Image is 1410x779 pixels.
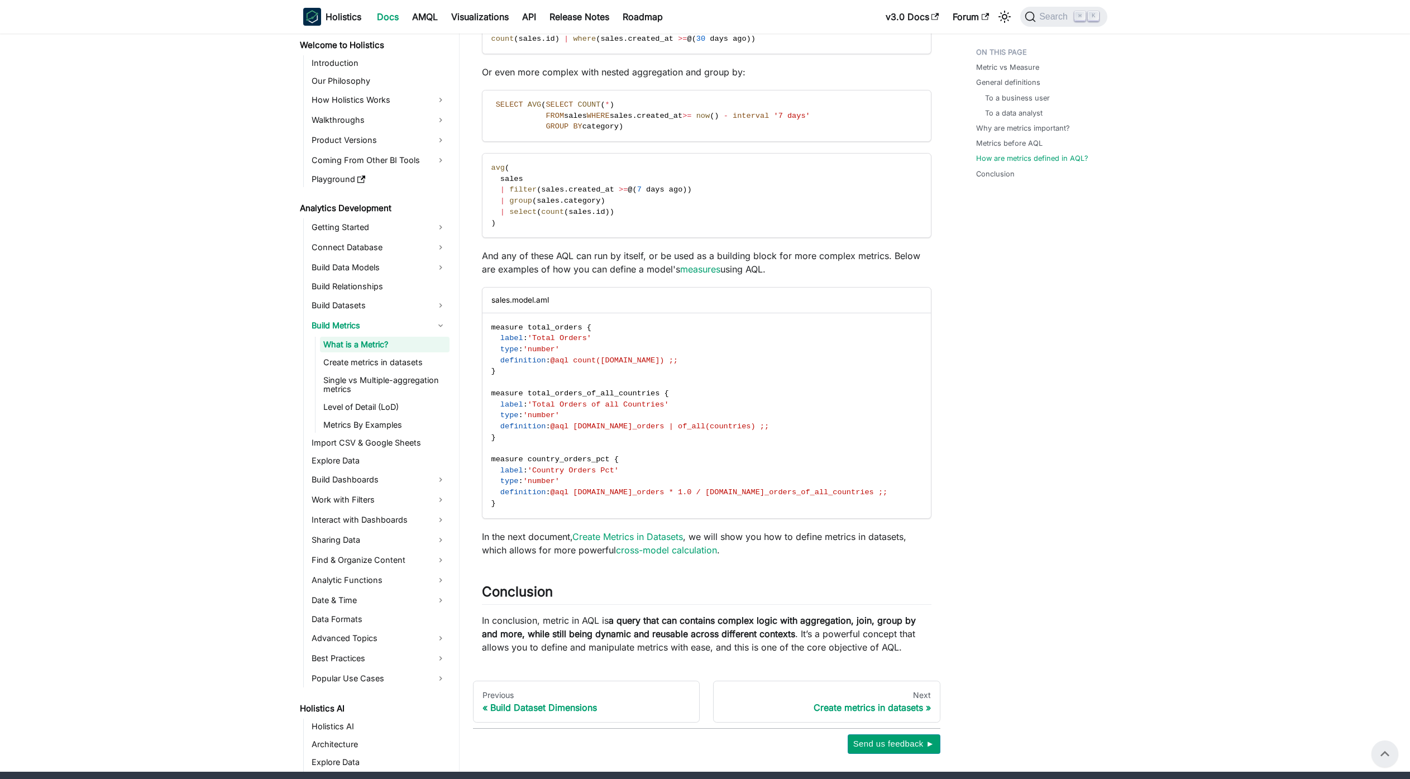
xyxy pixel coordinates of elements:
a: AMQL [405,8,444,26]
span: type [500,477,519,485]
a: Release Notes [543,8,616,26]
span: sales [541,185,564,194]
span: @aql count([DOMAIN_NAME]) ;; [551,356,678,365]
span: sales [564,112,587,120]
a: Introduction [308,55,450,71]
span: ( [541,101,546,109]
p: Or even more complex with nested aggregation and group by: [482,65,931,79]
span: : [518,477,523,485]
span: measure [491,323,523,332]
a: API [515,8,543,26]
a: Find & Organize Content [308,551,450,569]
span: ( [633,185,637,194]
span: days [710,35,728,43]
span: total_orders [528,323,582,332]
button: Scroll back to top [1371,740,1398,767]
p: In the next document, , we will show you how to define metrics in datasets, which allows for more... [482,530,931,557]
span: 'Total Orders' [528,334,591,342]
span: category [564,197,600,205]
a: Work with Filters [308,491,450,509]
a: Connect Database [308,238,450,256]
span: ) [610,208,614,216]
strong: a query that can contains complex logic with aggregation, join, group by and more, while still be... [482,615,916,639]
span: ) [687,185,692,194]
a: Build Data Models [308,259,450,276]
a: Metric vs Measure [976,62,1039,73]
div: Next [723,690,931,700]
nav: Docs sidebar [292,26,460,772]
span: 30 [696,35,705,43]
span: SELECT [546,101,573,109]
a: Explore Data [308,754,450,770]
a: cross-model calculation [616,544,717,556]
span: ( [505,164,509,172]
span: @ [687,35,691,43]
span: BY [573,122,582,131]
span: 'number' [523,411,560,419]
a: Date & Time [308,591,450,609]
span: ) [751,35,756,43]
span: @aql [DOMAIN_NAME]_orders | of_all(countries) ;; [551,422,769,431]
div: Previous [482,690,691,700]
span: . [632,112,637,120]
span: ( [532,197,537,205]
span: measure [491,455,523,463]
span: now [696,112,710,120]
span: days [646,185,665,194]
a: Conclusion [976,169,1015,179]
span: : [523,334,528,342]
a: Docs [370,8,405,26]
a: Analytics Development [297,200,450,216]
span: label [500,334,523,342]
span: created_at [637,112,683,120]
span: 7 [637,185,642,194]
a: Create Metrics in Datasets [572,531,683,542]
p: In conclusion, metric in AQL is . It’s a powerful concept that allows you to define and manipulat... [482,614,931,654]
a: Welcome to Holistics [297,37,450,53]
span: avg [491,164,505,172]
a: Analytic Functions [308,571,450,589]
span: ( [710,112,714,120]
span: >= [678,35,687,43]
span: . [623,35,628,43]
span: ( [537,208,541,216]
span: Search [1036,12,1074,22]
span: FROM [546,112,564,120]
a: Why are metrics important? [976,123,1070,133]
a: Build Metrics [308,317,450,334]
a: Playground [308,171,450,187]
span: type [500,411,519,419]
span: label [500,466,523,475]
a: How are metrics defined in AQL? [976,153,1088,164]
span: ) [682,185,687,194]
span: filter [509,185,537,194]
a: Metrics By Examples [320,417,450,433]
a: Build Relationships [308,279,450,294]
span: | [500,208,505,216]
span: ( [600,101,605,109]
span: ) [491,219,496,227]
span: COUNT [578,101,601,109]
button: Switch between dark and light mode (currently light mode) [996,8,1014,26]
span: | [564,35,568,43]
span: ( [514,35,518,43]
a: Explore Data [308,453,450,469]
span: ( [537,185,541,194]
span: interval [733,112,769,120]
a: Coming From Other BI Tools [308,151,450,169]
span: type [500,345,519,353]
span: ) [714,112,719,120]
b: Holistics [326,10,361,23]
button: Search (Command+K) [1020,7,1107,27]
span: | [500,185,505,194]
a: Holistics AI [308,719,450,734]
span: ( [692,35,696,43]
div: Build Dataset Dimensions [482,702,691,713]
a: Level of Detail (LoD) [320,399,450,415]
nav: Docs pages [473,681,940,723]
span: 'number' [523,345,560,353]
a: Import CSV & Google Sheets [308,435,450,451]
a: Build Datasets [308,297,450,314]
a: Holistics AI [297,701,450,716]
span: category [582,122,619,131]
